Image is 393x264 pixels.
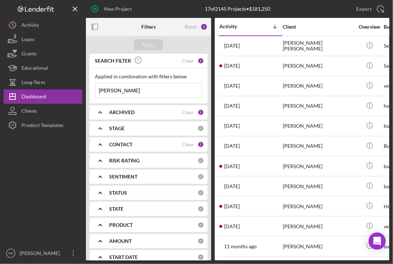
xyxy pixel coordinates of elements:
[283,77,354,96] div: [PERSON_NAME]
[185,24,197,30] div: Reset
[4,118,82,132] button: Product Templates
[283,157,354,176] div: [PERSON_NAME]
[283,217,354,236] div: [PERSON_NAME]
[224,43,240,49] time: 2025-08-11 17:45
[198,206,204,212] div: 0
[283,24,354,30] div: Client
[182,142,194,147] div: Clear
[109,190,127,196] b: STATUS
[198,58,204,64] div: 1
[224,224,240,229] time: 2024-10-08 17:36
[21,47,37,63] div: Grants
[109,222,133,228] b: PRODUCT
[182,109,194,115] div: Clear
[356,24,383,30] div: Overview
[224,184,240,189] time: 2025-01-06 19:12
[224,123,240,129] time: 2025-05-02 16:54
[21,61,48,77] div: Educational
[198,125,204,132] div: 0
[205,6,271,12] div: 17 of 2145 Projects • $181,250
[86,2,139,16] button: New Project
[109,126,125,131] b: STAGE
[95,74,202,79] div: Applied in combination with filters below
[21,75,45,91] div: Long-Term
[109,238,132,244] b: AMOUNT
[21,118,63,134] div: Product Templates
[224,204,240,209] time: 2024-11-04 20:07
[283,177,354,196] div: [PERSON_NAME]
[224,163,240,169] time: 2025-01-08 18:00
[21,89,46,106] div: Dashboard
[283,237,354,256] div: [PERSON_NAME]
[198,157,204,164] div: 0
[198,109,204,116] div: 1
[4,246,82,260] button: MB[PERSON_NAME]
[349,2,389,16] button: Export
[4,75,82,89] button: Long-Term
[224,103,240,109] time: 2025-06-05 23:45
[198,190,204,196] div: 0
[198,222,204,228] div: 0
[369,233,386,250] div: Open Intercom Messenger
[104,2,132,16] div: New Project
[4,89,82,104] button: Dashboard
[109,174,137,180] b: SENTIMENT
[198,141,204,148] div: 1
[142,39,155,50] div: Apply
[283,97,354,116] div: [PERSON_NAME]
[224,244,257,249] time: 2024-09-30 18:40
[224,63,240,69] time: 2025-07-26 16:23
[141,24,156,30] b: Filters
[4,104,82,118] button: Clients
[8,251,13,255] text: MB
[356,2,372,16] div: Export
[219,24,251,29] div: Activity
[109,158,140,163] b: RISK RATING
[109,254,138,260] b: START DATE
[198,254,204,260] div: 0
[283,197,354,216] div: [PERSON_NAME]
[18,246,64,262] div: [PERSON_NAME]
[182,58,194,64] div: Clear
[4,61,82,75] button: Educational
[283,117,354,136] div: [PERSON_NAME]
[198,238,204,244] div: 0
[21,32,34,48] div: Loans
[283,57,354,75] div: [PERSON_NAME]
[224,83,240,89] time: 2025-07-23 17:56
[95,58,131,64] b: SEARCH FILTER
[4,32,82,47] button: Loans
[109,206,123,212] b: STATE
[224,143,240,149] time: 2025-01-09 15:30
[4,18,82,32] button: Activity
[200,23,208,30] div: 3
[283,137,354,156] div: [PERSON_NAME]
[21,104,37,120] div: Clients
[134,39,163,50] button: Apply
[283,36,354,55] div: [PERSON_NAME] [PERSON_NAME]
[109,109,135,115] b: ARCHIVED
[21,18,39,34] div: Activity
[109,142,132,147] b: CONTACT
[4,47,82,61] button: Grants
[198,173,204,180] div: 0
